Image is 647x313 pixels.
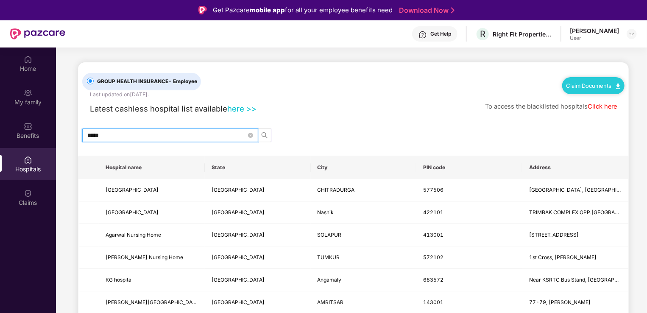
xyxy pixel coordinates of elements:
img: New Pazcare Logo [10,28,65,39]
td: 131, Railway Lines, Forest, Chandani Chowk [522,224,628,246]
img: svg+xml;base64,PHN2ZyBpZD0iQmVuZWZpdHMiIHhtbG5zPSJodHRwOi8vd3d3LnczLm9yZy8yMDAwL3N2ZyIgd2lkdGg9Ij... [24,122,32,131]
span: R [480,29,485,39]
span: Nashik [318,209,334,215]
div: Right Fit Properties LLP [493,30,552,38]
div: User [570,35,619,42]
div: Get Pazcare for all your employee benefits need [213,5,393,15]
span: [GEOGRAPHIC_DATA] [212,232,265,238]
span: [PERSON_NAME] Nursing Home [106,254,183,260]
img: svg+xml;base64,PHN2ZyBpZD0iQ2xhaW0iIHhtbG5zPSJodHRwOi8vd3d3LnczLm9yZy8yMDAwL3N2ZyIgd2lkdGg9IjIwIi... [24,189,32,198]
img: Logo [198,6,207,14]
span: Angamaly [318,277,342,283]
div: [PERSON_NAME] [570,27,619,35]
span: [GEOGRAPHIC_DATA] [106,187,159,193]
a: Click here [588,103,617,110]
td: Kerala [205,269,311,291]
span: - Employee [168,78,197,84]
td: CHITRADURGA [311,179,417,201]
td: Bapuji Nursing Home [99,246,205,269]
strong: mobile app [250,6,285,14]
span: GROUP HEALTH INSURANCE [94,78,201,86]
img: svg+xml;base64,PHN2ZyBpZD0iSGVscC0zMngzMiIgeG1sbnM9Imh0dHA6Ly93d3cudzMub3JnLzIwMDAvc3ZnIiB3aWR0aD... [418,31,427,39]
button: search [258,129,271,142]
span: [GEOGRAPHIC_DATA] [212,254,265,260]
a: here >> [227,104,257,113]
td: 1st Cross, Sri Someswara Puram [522,246,628,269]
span: Address [529,164,622,171]
span: Near KSRTC Bus Stand, [GEOGRAPHIC_DATA] [529,277,641,283]
td: KG hospital [99,269,205,291]
span: [GEOGRAPHIC_DATA] [212,187,265,193]
span: [GEOGRAPHIC_DATA] [212,299,265,305]
img: svg+xml;base64,PHN2ZyBpZD0iSG9tZSIgeG1sbnM9Imh0dHA6Ly93d3cudzMub3JnLzIwMDAvc3ZnIiB3aWR0aD0iMjAiIG... [24,55,32,64]
span: 422101 [423,209,443,215]
span: [GEOGRAPHIC_DATA] [212,277,265,283]
td: Nashik [311,201,417,224]
span: 683572 [423,277,443,283]
td: Angamaly [311,269,417,291]
th: State [205,156,311,179]
th: City [311,156,417,179]
span: 413001 [423,232,443,238]
span: 577506 [423,187,443,193]
span: Hospital name [106,164,198,171]
span: KG hospital [106,277,133,283]
td: Drishti Eye Hospital [99,179,205,201]
td: Near KSRTC Bus Stand, Trissur Road, Angamaly [522,269,628,291]
td: SOLAPUR [311,224,417,246]
th: Hospital name [99,156,205,179]
a: Download Now [399,6,452,15]
td: Sai Seva Hospital [99,201,205,224]
span: CHITRADURGA [318,187,355,193]
td: TUMKUR [311,246,417,269]
span: 77-79, [PERSON_NAME] [529,299,591,305]
span: close-circle [248,133,253,138]
td: Karnataka [205,246,311,269]
span: SOLAPUR [318,232,342,238]
span: TRIMBAK COMPLEX OPP.[GEOGRAPHIC_DATA] [529,209,644,215]
a: Claim Documents [566,82,620,89]
span: TUMKUR [318,254,340,260]
span: [STREET_ADDRESS] [529,232,579,238]
span: [GEOGRAPHIC_DATA] [212,209,265,215]
td: Maharashtra [205,224,311,246]
img: Stroke [451,6,455,15]
span: To access the blacklisted hospitals [485,103,588,110]
th: PIN code [416,156,522,179]
span: 572102 [423,254,443,260]
span: Agarwal Nursing Home [106,232,161,238]
span: 1st Cross, [PERSON_NAME] [529,254,597,260]
img: svg+xml;base64,PHN2ZyB3aWR0aD0iMjAiIGhlaWdodD0iMjAiIHZpZXdCb3g9IjAgMCAyMCAyMCIgZmlsbD0ibm9uZSIgeG... [24,89,32,97]
td: TRIMBAK COMPLEX OPP.BYTCO HOSPITAL [522,201,628,224]
th: Address [522,156,628,179]
img: svg+xml;base64,PHN2ZyBpZD0iSG9zcGl0YWxzIiB4bWxucz0iaHR0cDovL3d3dy53My5vcmcvMjAwMC9zdmciIHdpZHRoPS... [24,156,32,164]
td: Durgadasiri Complex, Near RTO Office, Turuvannur Road [522,179,628,201]
span: close-circle [248,131,253,140]
img: svg+xml;base64,PHN2ZyB4bWxucz0iaHR0cDovL3d3dy53My5vcmcvMjAwMC9zdmciIHdpZHRoPSIxMC40IiBoZWlnaHQ9Ij... [616,84,620,89]
div: Get Help [430,31,451,37]
span: [PERSON_NAME][GEOGRAPHIC_DATA] [106,299,201,305]
span: AMRITSAR [318,299,344,305]
span: [GEOGRAPHIC_DATA] [106,209,159,215]
span: Latest cashless hospital list available [90,104,227,113]
td: Karnataka [205,179,311,201]
span: search [258,132,271,139]
img: svg+xml;base64,PHN2ZyBpZD0iRHJvcGRvd24tMzJ4MzIiIHhtbG5zPSJodHRwOi8vd3d3LnczLm9yZy8yMDAwL3N2ZyIgd2... [628,31,635,37]
span: 143001 [423,299,443,305]
td: Maharashtra [205,201,311,224]
td: Agarwal Nursing Home [99,224,205,246]
div: Last updated on [DATE] . [90,90,149,98]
